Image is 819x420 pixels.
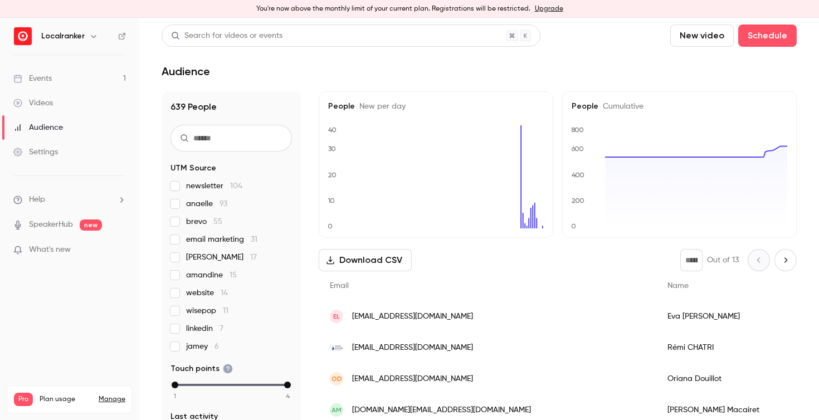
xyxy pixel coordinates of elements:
span: Touch points [170,363,233,374]
p: Out of 13 [707,255,739,266]
span: 17 [250,253,257,261]
span: 104 [230,182,242,190]
span: Cumulative [598,102,643,110]
span: [PERSON_NAME] [186,252,257,263]
span: amandine [186,270,237,281]
div: Events [13,73,52,84]
span: Help [29,194,45,206]
span: EL [333,311,340,321]
text: 400 [572,171,584,179]
span: jamey [186,341,219,352]
span: wisepop [186,305,228,316]
div: Audience [13,122,63,133]
span: 7 [220,325,223,333]
span: newsletter [186,180,242,192]
span: Name [667,282,689,290]
span: 11 [223,307,228,315]
h1: 639 People [170,100,292,114]
span: [EMAIL_ADDRESS][DOMAIN_NAME] [352,311,473,323]
iframe: Noticeable Trigger [113,245,126,255]
span: What's new [29,244,71,256]
text: 10 [328,197,335,204]
span: [DOMAIN_NAME][EMAIL_ADDRESS][DOMAIN_NAME] [352,404,531,416]
div: Rémi CHATRI [656,332,796,363]
a: Upgrade [535,4,563,13]
div: Eva [PERSON_NAME] [656,301,796,332]
div: min [172,382,178,388]
span: linkedin [186,323,223,334]
span: email marketing [186,234,257,245]
span: AM [331,405,342,415]
text: 0 [571,222,576,230]
a: Manage [99,395,125,404]
button: Download CSV [319,249,412,271]
span: 31 [251,236,257,243]
span: OD [331,374,342,384]
div: Oriana Douillot [656,363,796,394]
a: SpeakerHub [29,219,73,231]
text: 600 [571,145,584,153]
span: website [186,287,228,299]
div: Search for videos or events [171,30,282,42]
span: Pro [14,393,33,406]
span: 1 [174,391,176,401]
div: max [284,382,291,388]
h6: Localranker [41,31,85,42]
span: 55 [213,218,222,226]
span: anaelle [186,198,227,209]
div: Videos [13,97,53,109]
text: 30 [328,145,336,153]
img: vigny-depierre.com [330,341,343,354]
span: brevo [186,216,222,227]
span: 6 [214,343,219,350]
text: 0 [328,222,333,230]
h5: People [328,101,544,112]
h1: Audience [162,65,210,78]
span: 15 [230,271,237,279]
text: 40 [328,126,337,134]
span: 93 [220,200,227,208]
img: Localranker [14,27,32,45]
span: Email [330,282,349,290]
li: help-dropdown-opener [13,194,126,206]
span: 4 [286,391,290,401]
h5: People [572,101,787,112]
span: [EMAIL_ADDRESS][DOMAIN_NAME] [352,342,473,354]
text: 800 [571,126,584,134]
button: New video [670,25,734,47]
button: Schedule [738,25,797,47]
div: Settings [13,146,58,158]
span: Plan usage [40,395,92,404]
button: Next page [774,249,797,271]
text: 200 [572,197,584,204]
span: new [80,219,102,231]
text: 20 [328,171,337,179]
span: [EMAIL_ADDRESS][DOMAIN_NAME] [352,373,473,385]
span: UTM Source [170,163,216,174]
span: 14 [221,289,228,297]
span: New per day [355,102,406,110]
